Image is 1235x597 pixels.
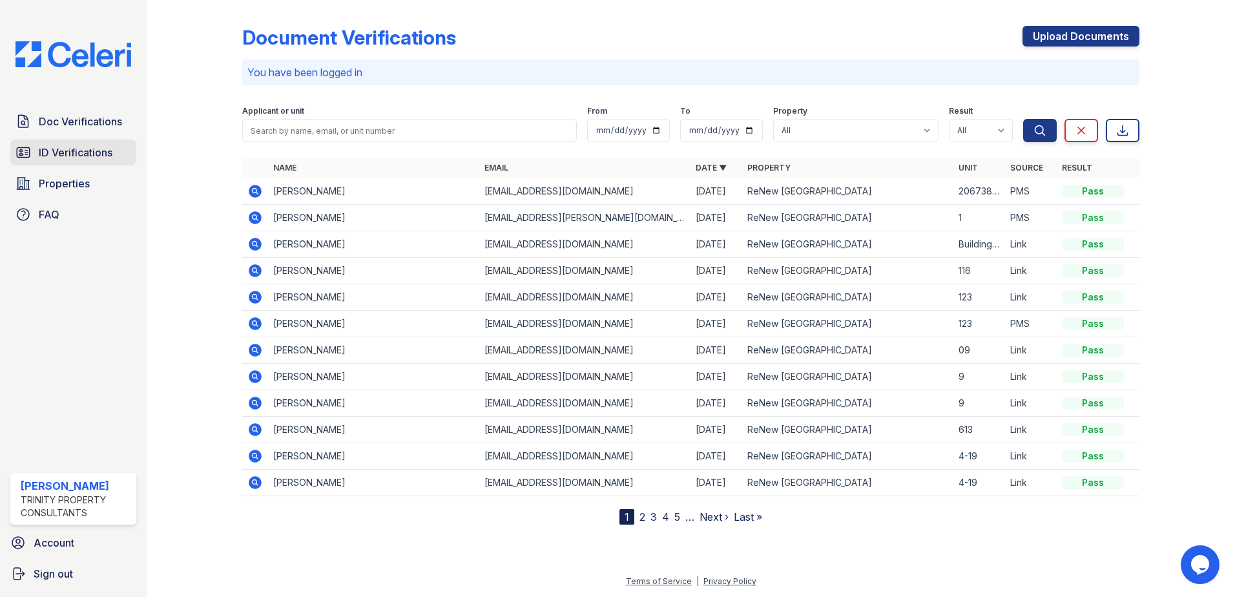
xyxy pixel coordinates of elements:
td: 4-19 [953,443,1005,470]
td: [EMAIL_ADDRESS][DOMAIN_NAME] [479,258,690,284]
div: Pass [1062,476,1124,489]
a: Next › [700,510,729,523]
td: PMS [1005,311,1057,337]
label: Applicant or unit [242,106,304,116]
td: [PERSON_NAME] [268,470,479,496]
td: Link [1005,231,1057,258]
td: 613 [953,417,1005,443]
td: [EMAIL_ADDRESS][DOMAIN_NAME] [479,364,690,390]
div: Pass [1062,344,1124,357]
td: [PERSON_NAME] [268,311,479,337]
td: Building 1 Unit 30 [953,231,1005,258]
td: Link [1005,284,1057,311]
div: Pass [1062,397,1124,410]
td: 20673818 [953,178,1005,205]
a: Source [1010,163,1043,173]
td: PMS [1005,205,1057,231]
div: Pass [1062,317,1124,330]
span: Sign out [34,566,73,581]
td: [PERSON_NAME] [268,443,479,470]
td: [DATE] [690,390,742,417]
a: Sign out [5,561,141,587]
td: ReNew [GEOGRAPHIC_DATA] [742,337,953,364]
a: Date ▼ [696,163,727,173]
div: Trinity Property Consultants [21,494,131,519]
td: [PERSON_NAME] [268,390,479,417]
td: 09 [953,337,1005,364]
a: Result [1062,163,1092,173]
td: [EMAIL_ADDRESS][DOMAIN_NAME] [479,284,690,311]
td: [DATE] [690,258,742,284]
td: 116 [953,258,1005,284]
a: Upload Documents [1022,26,1139,47]
div: 1 [619,509,634,525]
td: Link [1005,258,1057,284]
a: FAQ [10,202,136,227]
td: ReNew [GEOGRAPHIC_DATA] [742,443,953,470]
td: [DATE] [690,284,742,311]
label: From [587,106,607,116]
td: [PERSON_NAME] [268,364,479,390]
td: [DATE] [690,311,742,337]
a: Name [273,163,296,173]
td: [PERSON_NAME] [268,284,479,311]
td: [DATE] [690,443,742,470]
a: 5 [674,510,680,523]
td: [DATE] [690,364,742,390]
td: [EMAIL_ADDRESS][DOMAIN_NAME] [479,390,690,417]
a: Last » [734,510,762,523]
a: Privacy Policy [703,576,756,586]
td: 9 [953,390,1005,417]
td: [EMAIL_ADDRESS][DOMAIN_NAME] [479,443,690,470]
a: Properties [10,171,136,196]
img: CE_Logo_Blue-a8612792a0a2168367f1c8372b55b34899dd931a85d93a1a3d3e32e68fde9ad4.png [5,41,141,67]
td: [DATE] [690,417,742,443]
a: Email [484,163,508,173]
div: Pass [1062,450,1124,463]
td: PMS [1005,178,1057,205]
td: [DATE] [690,231,742,258]
td: ReNew [GEOGRAPHIC_DATA] [742,364,953,390]
td: Link [1005,443,1057,470]
div: Pass [1062,211,1124,224]
td: ReNew [GEOGRAPHIC_DATA] [742,258,953,284]
div: | [696,576,699,586]
td: [EMAIL_ADDRESS][DOMAIN_NAME] [479,337,690,364]
td: [DATE] [690,205,742,231]
td: [EMAIL_ADDRESS][DOMAIN_NAME] [479,470,690,496]
td: [EMAIL_ADDRESS][DOMAIN_NAME] [479,311,690,337]
td: ReNew [GEOGRAPHIC_DATA] [742,284,953,311]
a: Doc Verifications [10,109,136,134]
td: [EMAIL_ADDRESS][DOMAIN_NAME] [479,178,690,205]
td: ReNew [GEOGRAPHIC_DATA] [742,205,953,231]
td: 123 [953,284,1005,311]
a: Terms of Service [626,576,692,586]
td: [PERSON_NAME] [268,417,479,443]
a: ID Verifications [10,140,136,165]
td: Link [1005,364,1057,390]
a: Account [5,530,141,556]
div: Pass [1062,370,1124,383]
td: [PERSON_NAME] [268,231,479,258]
span: ID Verifications [39,145,112,160]
td: [PERSON_NAME] [268,258,479,284]
td: ReNew [GEOGRAPHIC_DATA] [742,470,953,496]
td: [EMAIL_ADDRESS][DOMAIN_NAME] [479,417,690,443]
td: 123 [953,311,1005,337]
span: Properties [39,176,90,191]
label: To [680,106,690,116]
td: [DATE] [690,470,742,496]
td: [PERSON_NAME] [268,337,479,364]
td: ReNew [GEOGRAPHIC_DATA] [742,390,953,417]
td: [DATE] [690,178,742,205]
label: Property [773,106,807,116]
a: Unit [959,163,978,173]
td: ReNew [GEOGRAPHIC_DATA] [742,231,953,258]
td: Link [1005,390,1057,417]
td: Link [1005,337,1057,364]
td: ReNew [GEOGRAPHIC_DATA] [742,417,953,443]
td: Link [1005,417,1057,443]
a: 4 [662,510,669,523]
span: … [685,509,694,525]
div: Pass [1062,185,1124,198]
